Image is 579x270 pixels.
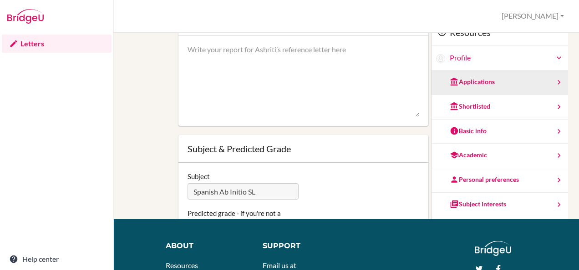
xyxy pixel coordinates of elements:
div: Applications [450,77,495,86]
div: Shortlisted [450,102,490,111]
a: Academic [432,144,568,168]
div: Basic info [450,126,487,135]
a: Profile [450,53,564,63]
a: Applications [432,70,568,95]
a: Basic info [432,120,568,144]
a: Personal preferences [432,168,568,193]
img: logo_white@2x-f4f0deed5e89b7ecb1c2cc34c3e3d731f90f0f143d5ea2071677605dd97b5244.png [475,241,512,256]
div: About [166,241,249,251]
a: Letters [2,35,112,53]
div: Resources [432,19,568,46]
a: Shortlisted [432,95,568,120]
div: Academic [450,150,487,160]
button: [PERSON_NAME] [498,8,568,25]
img: Bridge-U [7,9,44,24]
a: Resources [166,261,198,270]
a: Help center [2,250,112,268]
a: Subject interests [432,193,568,217]
label: Predicted grade - if you're not a subject teacher, leave blank [188,209,299,227]
div: Subject interests [450,200,506,209]
img: Ashriti Aggarwal [436,54,445,63]
div: Support [263,241,340,251]
div: Subject & Predicted Grade [188,144,419,153]
a: Strategy Advisor [432,217,568,242]
div: Personal preferences [450,175,519,184]
label: Subject [188,172,210,181]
